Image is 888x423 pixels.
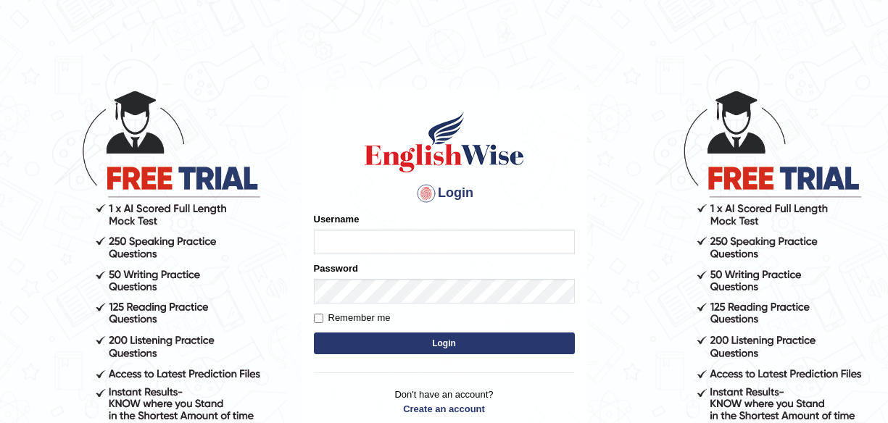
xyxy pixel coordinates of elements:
[362,109,527,175] img: Logo of English Wise sign in for intelligent practice with AI
[314,182,575,205] h4: Login
[314,212,360,226] label: Username
[314,261,358,275] label: Password
[314,311,391,325] label: Remember me
[314,314,323,323] input: Remember me
[314,332,575,354] button: Login
[314,402,575,416] a: Create an account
